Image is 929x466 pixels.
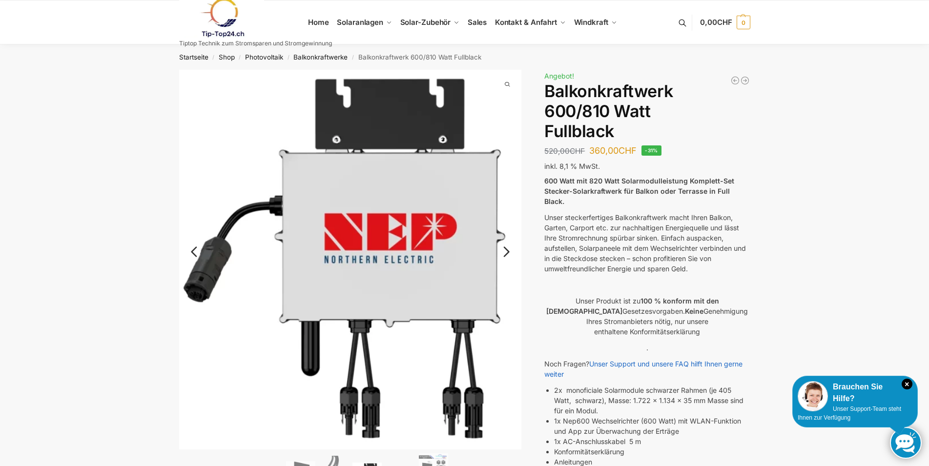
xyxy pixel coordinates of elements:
[208,54,219,61] span: /
[798,405,901,421] span: Unser Support-Team steht Ihnen zur Verfügung
[544,343,750,353] p: .
[544,212,750,274] p: Unser steckerfertiges Balkonkraftwerk macht Ihren Balkon, Garten, Carport etc. zur nachhaltigen E...
[245,53,283,61] a: Photovoltaik
[554,446,750,457] li: Konformitätserklärung
[798,381,912,405] div: Brauchen Sie Hilfe?
[554,416,750,436] li: 1x Nep600 Wechselrichter (600 Watt) mit WLAN-Funktion und App zur Überwachung der Erträge
[235,54,245,61] span: /
[546,297,719,315] strong: 100 % konform mit den [DEMOGRAPHIC_DATA]
[283,54,293,61] span: /
[468,18,487,27] span: Sales
[574,18,608,27] span: Windkraft
[730,76,740,85] a: Balkonkraftwerk 445/600 Watt Bificial
[400,18,451,27] span: Solar-Zubehör
[619,145,637,156] span: CHF
[219,53,235,61] a: Shop
[570,0,621,44] a: Windkraft
[337,18,383,27] span: Solaranlagen
[521,70,864,285] img: Balkonkraftwerk 600/810 Watt Fullblack 9
[179,41,332,46] p: Tiptop Technik zum Stromsparen und Stromgewinnung
[293,53,348,61] a: Balkonkraftwerke
[544,162,600,170] span: inkl. 8,1 % MwSt.
[570,146,585,156] span: CHF
[463,0,491,44] a: Sales
[798,381,828,411] img: Customer service
[554,436,750,446] li: 1x AC-Anschlusskabel 5 m
[544,359,750,379] p: Noch Fragen?
[544,360,743,378] a: Unser Support und unsere FAQ hilft Ihnen gerne weiter
[554,385,750,416] li: 2x monoficiale Solarmodule schwarzer Rahmen (je 405 Watt, schwarz), Masse: 1.722 x 1.134 x 35 mm ...
[348,54,358,61] span: /
[685,307,703,315] strong: Keine
[162,44,767,70] nav: Breadcrumb
[902,379,912,389] i: Schließen
[544,72,574,80] span: Angebot!
[740,76,750,85] a: Balkonkraftwerk 405/600 Watt erweiterbar
[700,8,750,37] a: 0,00CHF 0
[717,18,732,27] span: CHF
[544,296,750,337] p: Unser Produkt ist zu Gesetzesvorgaben. Genehmigung Ihres Stromanbieters nötig, nur unsere enthalt...
[700,18,732,27] span: 0,00
[491,0,570,44] a: Kontakt & Anfahrt
[495,18,557,27] span: Kontakt & Anfahrt
[396,0,463,44] a: Solar-Zubehör
[179,53,208,61] a: Startseite
[333,0,396,44] a: Solaranlagen
[589,145,637,156] bdi: 360,00
[544,81,750,141] h1: Balkonkraftwerk 600/810 Watt Fullblack
[737,16,750,29] span: 0
[641,145,661,156] span: -31%
[544,177,734,205] strong: 600 Watt mit 820 Watt Solarmodulleistung Komplett-Set Stecker-Solarkraftwerk für Balkon oder Terr...
[544,146,585,156] bdi: 520,00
